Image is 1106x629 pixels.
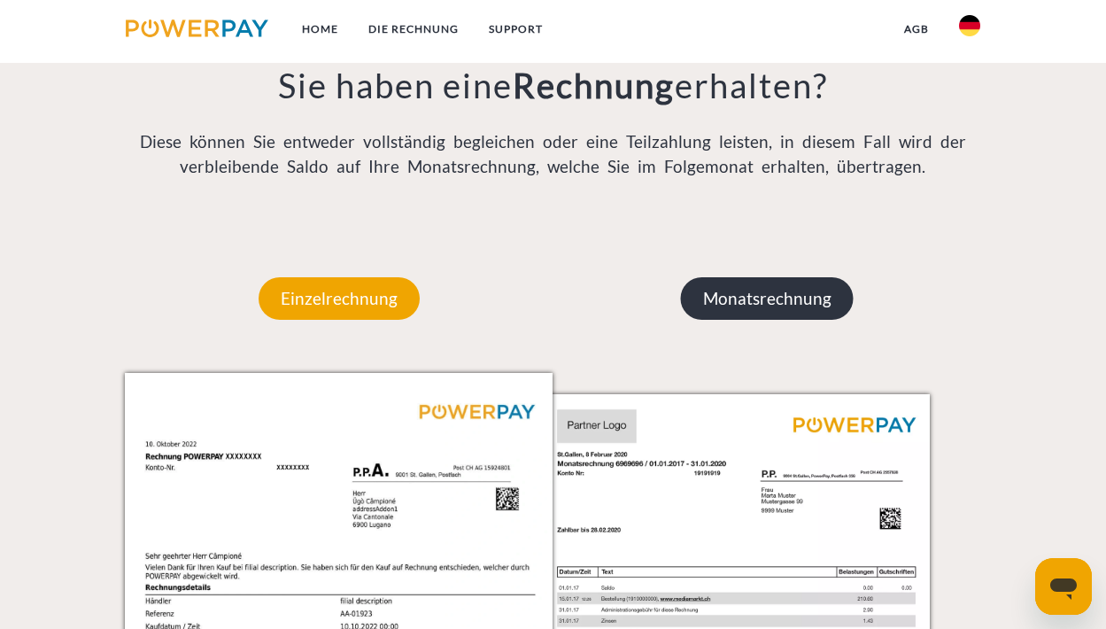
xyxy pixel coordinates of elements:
[959,15,980,36] img: de
[681,277,854,320] p: Monatsrechnung
[126,19,268,37] img: logo-powerpay.svg
[125,65,981,107] h3: Sie haben eine erhalten?
[353,13,474,45] a: DIE RECHNUNG
[889,13,944,45] a: agb
[513,65,675,105] b: Rechnung
[474,13,558,45] a: SUPPORT
[125,129,981,180] p: Diese können Sie entweder vollständig begleichen oder eine Teilzahlung leisten, in diesem Fall wi...
[259,277,420,320] p: Einzelrechnung
[1035,558,1092,615] iframe: Schaltfläche zum Öffnen des Messaging-Fensters
[287,13,353,45] a: Home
